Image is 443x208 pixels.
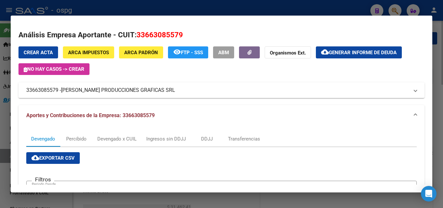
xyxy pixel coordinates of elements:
[146,135,186,142] div: Ingresos sin DDJJ
[18,30,425,41] h2: Análisis Empresa Aportante - CUIT:
[329,50,397,55] span: Generar informe de deuda
[24,50,53,55] span: Crear Acta
[168,46,208,58] button: FTP - SSS
[270,50,306,56] strong: Organismos Ext.
[26,152,80,164] button: Exportar CSV
[265,46,311,58] button: Organismos Ext.
[173,48,181,56] mat-icon: remove_red_eye
[316,46,402,58] button: Generar informe de deuda
[18,105,425,126] mat-expansion-panel-header: Aportes y Contribuciones de la Empresa: 33663085579
[32,176,54,183] h3: Filtros
[321,48,329,56] mat-icon: cloud_download
[66,135,87,142] div: Percibido
[68,50,109,55] span: ARCA Impuestos
[26,86,409,94] mat-panel-title: 33663085579 -
[137,31,183,39] span: 33663085579
[201,135,213,142] div: DDJJ
[24,66,84,72] span: No hay casos -> Crear
[61,86,175,94] span: [PERSON_NAME] PRODUCCIONES GRAFICAS SRL
[213,46,234,58] button: ABM
[31,154,39,162] mat-icon: cloud_download
[31,135,55,142] div: Devengado
[218,50,229,55] span: ABM
[181,50,203,55] span: FTP - SSS
[18,46,58,58] button: Crear Acta
[119,46,163,58] button: ARCA Padrón
[124,50,158,55] span: ARCA Padrón
[421,186,437,202] div: Open Intercom Messenger
[31,155,75,161] span: Exportar CSV
[63,46,114,58] button: ARCA Impuestos
[18,82,425,98] mat-expansion-panel-header: 33663085579 -[PERSON_NAME] PRODUCCIONES GRAFICAS SRL
[26,112,155,118] span: Aportes y Contribuciones de la Empresa: 33663085579
[18,63,90,75] button: No hay casos -> Crear
[97,135,137,142] div: Devengado x CUIL
[228,135,260,142] div: Transferencias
